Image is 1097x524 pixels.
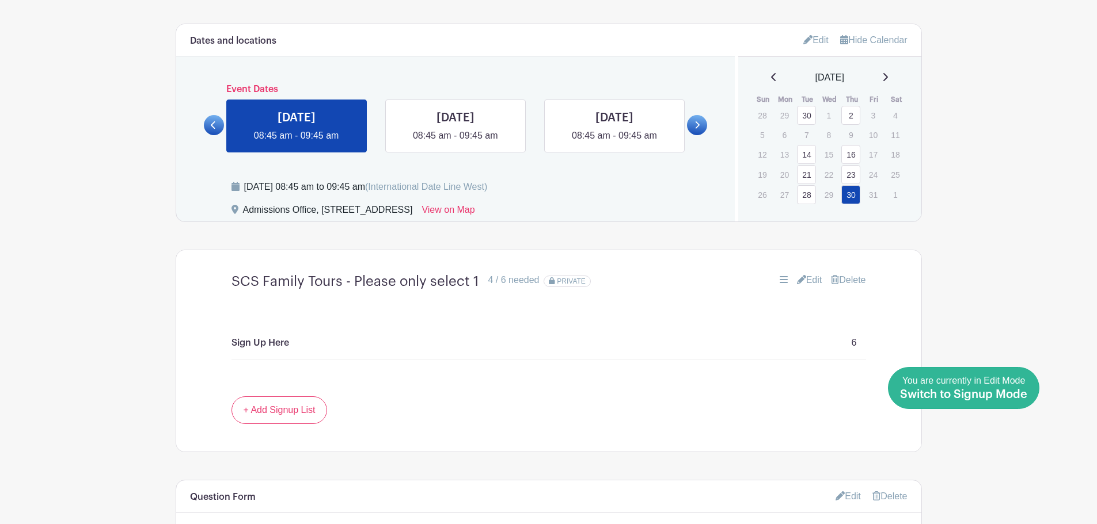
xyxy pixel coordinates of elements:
p: 3 [864,106,883,124]
a: Edit [803,30,829,49]
th: Tue [796,94,819,105]
a: Delete [831,273,866,287]
p: 13 [775,146,794,163]
p: 27 [775,186,794,204]
p: 19 [753,166,772,183]
th: Mon [775,94,797,105]
span: Switch to Signup Mode [900,389,1027,400]
h6: Dates and locations [190,36,276,47]
a: 28 [797,185,816,204]
th: Sat [885,94,908,105]
h6: Event Dates [224,84,688,95]
h6: Question Form [190,492,256,503]
a: 21 [797,165,816,184]
a: 16 [841,145,860,164]
p: 31 [864,186,883,204]
p: 26 [753,186,772,204]
p: 17 [864,146,883,163]
p: 10 [864,126,883,144]
p: 4 [886,106,905,124]
p: 20 [775,166,794,183]
span: (International Date Line West) [365,182,487,192]
p: 18 [886,146,905,163]
span: You are currently in Edit Mode [900,376,1027,400]
a: 2 [841,106,860,125]
p: Sign Up Here [231,336,289,350]
p: 29 [775,106,794,124]
p: 8 [819,126,838,144]
a: Edit [797,273,822,287]
a: + Add Signup List [231,396,328,424]
th: Thu [841,94,863,105]
a: 30 [797,106,816,125]
a: Edit [836,487,861,506]
p: 1 [886,186,905,204]
div: Admissions Office, [STREET_ADDRESS] [243,203,413,221]
p: 15 [819,146,838,163]
p: 28 [753,106,772,124]
p: 9 [841,126,860,144]
h4: SCS Family Tours - Please only select 1 [231,273,479,290]
p: 11 [886,126,905,144]
span: [DATE] [815,71,844,85]
div: [DATE] 08:45 am to 09:45 am [244,180,488,194]
a: You are currently in Edit Mode Switch to Signup Mode [888,367,1039,409]
p: 6 [775,126,794,144]
span: PRIVATE [557,277,586,285]
p: 12 [753,146,772,163]
a: View on Map [422,203,475,221]
p: 25 [886,166,905,183]
div: 4 / 6 needed [488,273,540,287]
p: 22 [819,166,838,183]
a: 30 [841,185,860,204]
p: 6 [852,336,857,350]
p: 1 [819,106,838,124]
a: 14 [797,145,816,164]
p: 5 [753,126,772,144]
a: Hide Calendar [840,35,907,45]
th: Fri [863,94,886,105]
a: Delete [872,491,907,501]
th: Wed [819,94,841,105]
p: 29 [819,186,838,204]
th: Sun [752,94,775,105]
a: 23 [841,165,860,184]
p: 24 [864,166,883,183]
p: 7 [797,126,816,144]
